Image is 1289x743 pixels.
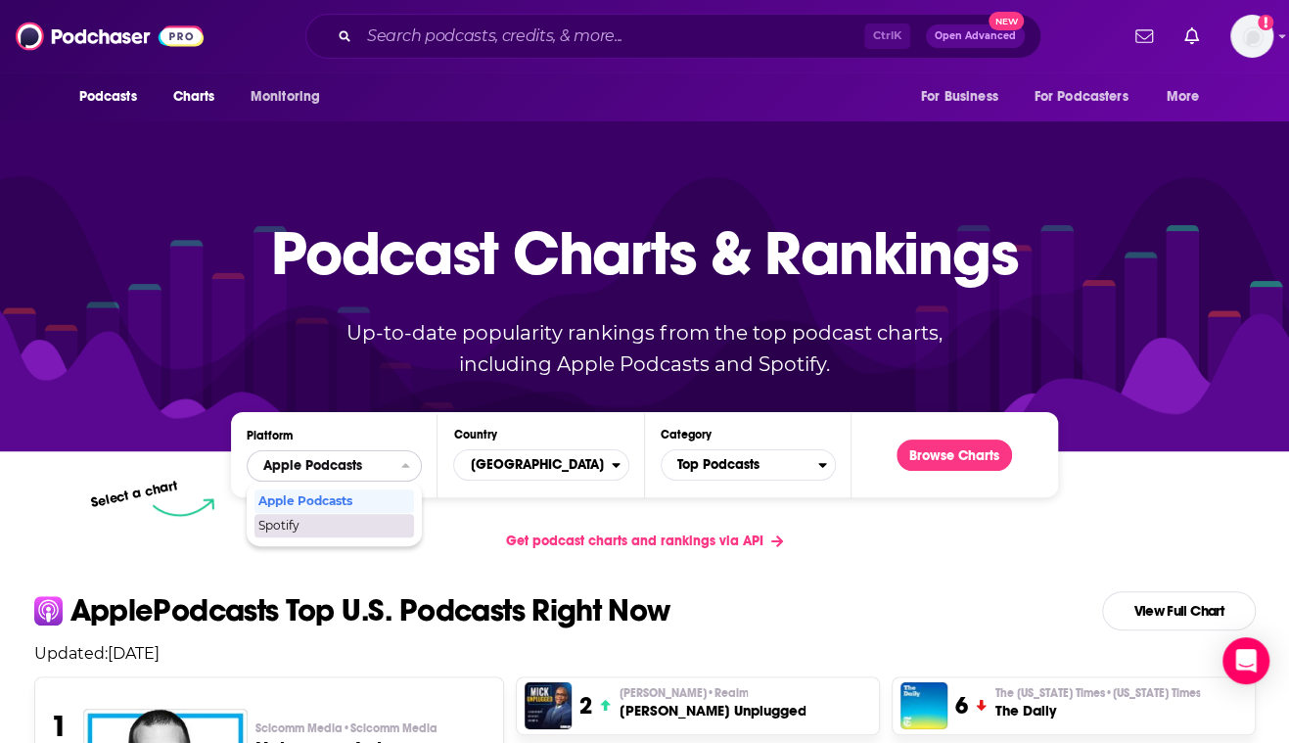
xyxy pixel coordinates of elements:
button: open menu [237,78,345,116]
p: Updated: [DATE] [19,644,1271,663]
h2: Platforms [247,450,422,482]
button: open menu [1022,78,1157,116]
a: View Full Chart [1102,591,1256,630]
a: Charts [161,78,227,116]
img: select arrow [153,498,214,517]
img: User Profile [1230,15,1273,58]
span: [GEOGRAPHIC_DATA] [454,448,611,482]
a: The [US_STATE] Times•[US_STATE] TimesThe Daily [994,685,1200,720]
span: Open Advanced [935,31,1016,41]
button: Countries [453,449,628,481]
h3: [PERSON_NAME] Unplugged [619,701,806,720]
img: The Daily [900,682,947,729]
div: Apple Podcasts [254,489,414,513]
span: Monitoring [251,83,320,111]
div: Spotify [254,514,414,537]
span: • Scicomm Media [343,721,437,735]
button: Browse Charts [897,440,1012,471]
img: Mick Unplugged [525,682,572,729]
span: Charts [173,83,215,111]
p: The New York Times • New York Times [994,685,1200,701]
h3: 6 [955,691,968,720]
h3: The Daily [994,701,1200,720]
span: [PERSON_NAME] [619,685,748,701]
span: • Realm [706,686,748,700]
button: open menu [66,78,162,116]
span: For Podcasters [1035,83,1128,111]
span: New [989,12,1024,30]
div: Search podcasts, credits, & more... [305,14,1041,59]
p: Scicomm Media • Scicomm Media [255,720,487,736]
span: More [1166,83,1199,111]
button: Show profile menu [1230,15,1273,58]
button: open menu [907,78,1023,116]
span: Logged in as evankrask [1230,15,1273,58]
a: Get podcast charts and rankings via API [490,517,799,565]
span: Scicomm Media [255,720,437,736]
p: Mick Hunt • Realm [619,685,806,701]
button: Categories [661,449,836,481]
span: Get podcast charts and rankings via API [506,533,763,549]
span: Podcasts [79,83,137,111]
span: • [US_STATE] Times [1104,686,1200,700]
svg: Add a profile image [1258,15,1273,30]
h3: 2 [579,691,592,720]
span: Top Podcasts [662,448,818,482]
p: Select a chart [90,477,180,511]
a: Show notifications dropdown [1128,20,1161,53]
a: [PERSON_NAME]•Realm[PERSON_NAME] Unplugged [619,685,806,720]
img: Podchaser - Follow, Share and Rate Podcasts [16,18,204,55]
span: For Business [921,83,998,111]
a: Show notifications dropdown [1176,20,1207,53]
button: close menu [247,450,422,482]
input: Search podcasts, credits, & more... [359,21,864,52]
p: Podcast Charts & Rankings [271,189,1018,316]
p: Up-to-date popularity rankings from the top podcast charts, including Apple Podcasts and Spotify. [308,317,982,380]
p: Apple Podcasts Top U.S. Podcasts Right Now [70,595,670,627]
div: Open Intercom Messenger [1222,637,1269,684]
img: apple Icon [34,596,63,625]
span: Ctrl K [864,23,910,49]
span: Apple Podcasts [258,495,408,507]
span: Apple Podcasts [263,459,362,473]
button: open menu [1152,78,1223,116]
span: The [US_STATE] Times [994,685,1200,701]
button: Open AdvancedNew [926,24,1025,48]
span: Spotify [258,520,408,532]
